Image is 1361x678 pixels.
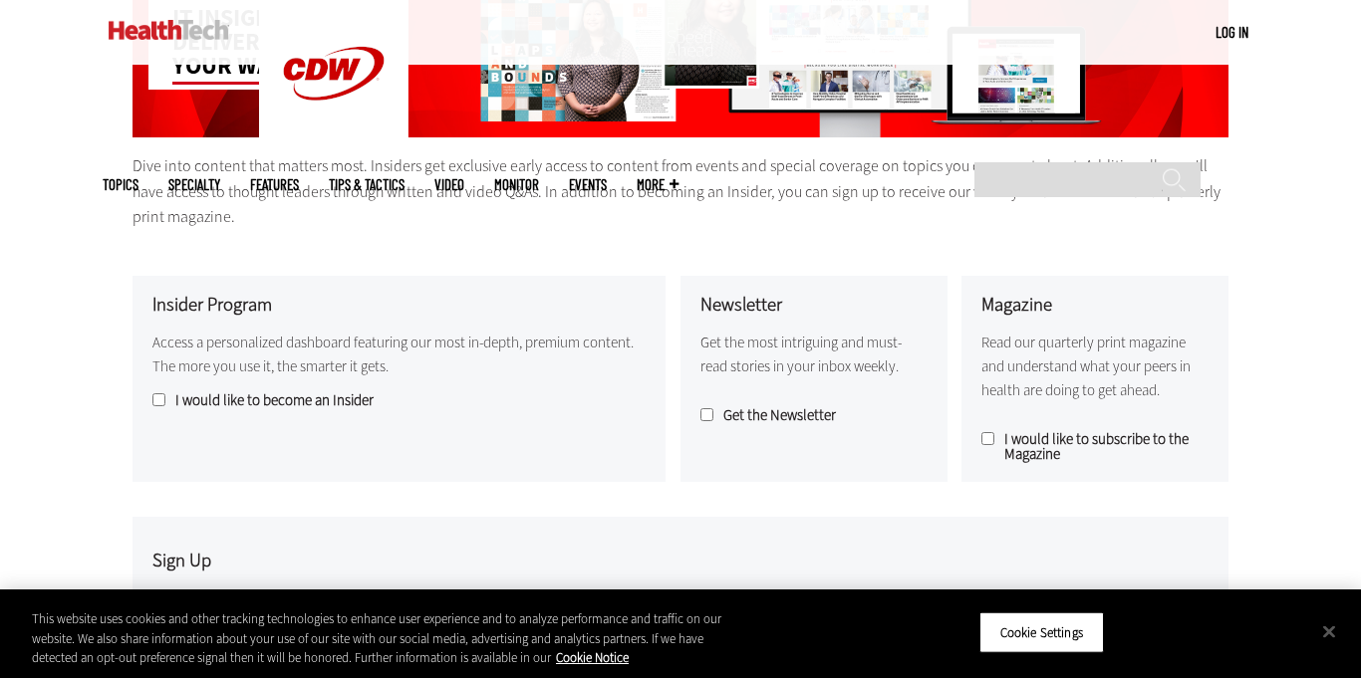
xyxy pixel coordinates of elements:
label: I would like to become an Insider [152,393,646,408]
a: Tips & Tactics [329,177,405,192]
a: MonITor [494,177,539,192]
a: Video [434,177,464,192]
h3: Sign Up [152,552,930,570]
label: I would like to subscribe to the Magazine [981,432,1209,462]
div: User menu [1216,22,1248,43]
button: Cookie Settings [979,611,1104,653]
span: More [637,177,679,192]
p: Get the most intriguing and must-read stories in your inbox weekly. [700,331,928,378]
h3: Insider Program [152,296,646,315]
p: Create your account below by adding an email address and choosing a password, or, sign in with yo... [152,585,930,611]
h3: Magazine [981,296,1209,315]
a: CDW [259,131,408,152]
img: Home [109,20,229,40]
span: Specialty [168,177,220,192]
button: Close [1307,609,1351,653]
p: Access a personalized dashboard featuring our most in-depth, premium content. The more you use it... [152,331,646,378]
span: Topics [103,177,138,192]
h3: Newsletter [700,296,928,315]
a: More information about your privacy [556,649,629,666]
a: Events [569,177,607,192]
label: Get the Newsletter [700,408,928,423]
div: This website uses cookies and other tracking technologies to enhance user experience and to analy... [32,609,748,668]
a: Log in [1216,23,1248,41]
p: Read our quarterly print magazine and understand what your peers in health are doing to get ahead. [981,331,1209,402]
a: Features [250,177,299,192]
